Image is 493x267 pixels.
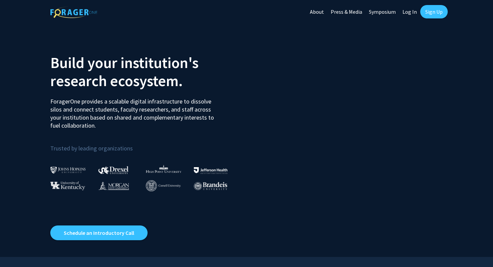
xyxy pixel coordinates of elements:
[50,92,219,130] p: ForagerOne provides a scalable digital infrastructure to dissolve silos and connect students, fac...
[50,135,241,153] p: Trusted by leading organizations
[50,225,148,240] a: Opens in a new tab
[146,180,181,191] img: Cornell University
[98,166,128,174] img: Drexel University
[194,167,227,174] img: Thomas Jefferson University
[50,166,86,174] img: Johns Hopkins University
[98,181,129,190] img: Morgan State University
[420,5,448,18] a: Sign Up
[50,6,97,18] img: ForagerOne Logo
[50,54,241,90] h2: Build your institution's research ecosystem.
[146,165,181,173] img: High Point University
[50,181,85,190] img: University of Kentucky
[194,182,227,190] img: Brandeis University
